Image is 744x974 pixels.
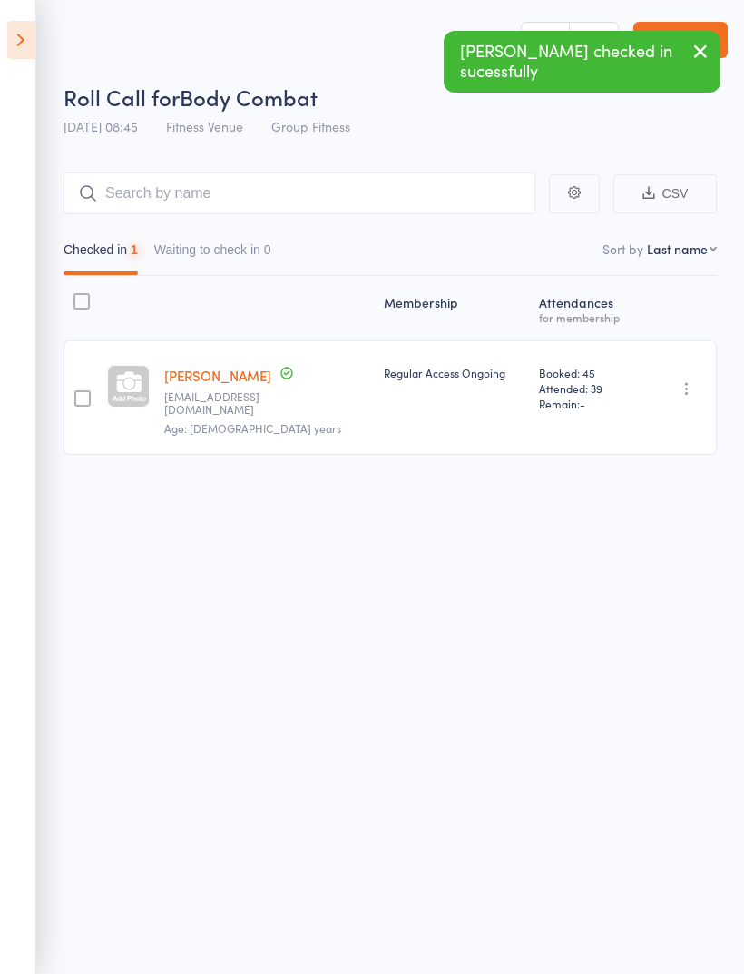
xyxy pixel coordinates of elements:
button: Waiting to check in0 [154,233,271,275]
small: Dhyvonen@hotmail.com [164,390,282,417]
button: CSV [613,174,717,213]
div: Atten­dances [532,284,641,332]
span: Booked: 45 [539,365,633,380]
label: Sort by [602,240,643,258]
div: for membership [539,311,633,323]
span: - [580,396,585,411]
input: Search by name [64,172,535,214]
a: Exit roll call [633,22,728,58]
span: Age: [DEMOGRAPHIC_DATA] years [164,420,341,436]
div: 0 [264,242,271,257]
div: Last name [647,240,708,258]
a: [PERSON_NAME] [164,366,271,385]
div: Regular Access Ongoing [384,365,525,380]
button: Checked in1 [64,233,138,275]
span: Fitness Venue [166,117,243,135]
span: Roll Call for [64,82,180,112]
div: [PERSON_NAME] checked in sucessfully [444,31,720,93]
div: Membership [377,284,533,332]
span: Body Combat [180,82,318,112]
span: [DATE] 08:45 [64,117,138,135]
span: Remain: [539,396,633,411]
span: Attended: 39 [539,380,633,396]
span: Group Fitness [271,117,350,135]
div: 1 [131,242,138,257]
